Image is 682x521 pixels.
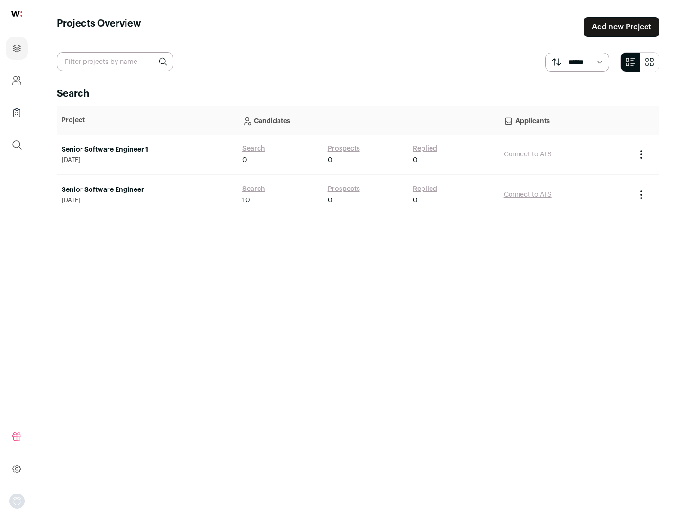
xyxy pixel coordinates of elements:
[413,196,418,205] span: 0
[9,494,25,509] img: nopic.png
[62,145,233,154] a: Senior Software Engineer 1
[328,184,360,194] a: Prospects
[57,52,173,71] input: Filter projects by name
[413,144,437,153] a: Replied
[328,144,360,153] a: Prospects
[242,111,494,130] p: Candidates
[62,156,233,164] span: [DATE]
[62,197,233,204] span: [DATE]
[6,101,28,124] a: Company Lists
[6,37,28,60] a: Projects
[636,149,647,160] button: Project Actions
[584,17,659,37] a: Add new Project
[504,111,626,130] p: Applicants
[9,494,25,509] button: Open dropdown
[57,17,141,37] h1: Projects Overview
[328,196,332,205] span: 0
[413,155,418,165] span: 0
[62,185,233,195] a: Senior Software Engineer
[62,116,233,125] p: Project
[413,184,437,194] a: Replied
[11,11,22,17] img: wellfound-shorthand-0d5821cbd27db2630d0214b213865d53afaa358527fdda9d0ea32b1df1b89c2c.svg
[242,196,250,205] span: 10
[636,189,647,200] button: Project Actions
[328,155,332,165] span: 0
[57,87,659,100] h2: Search
[504,151,552,158] a: Connect to ATS
[6,69,28,92] a: Company and ATS Settings
[242,184,265,194] a: Search
[242,144,265,153] a: Search
[242,155,247,165] span: 0
[504,191,552,198] a: Connect to ATS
